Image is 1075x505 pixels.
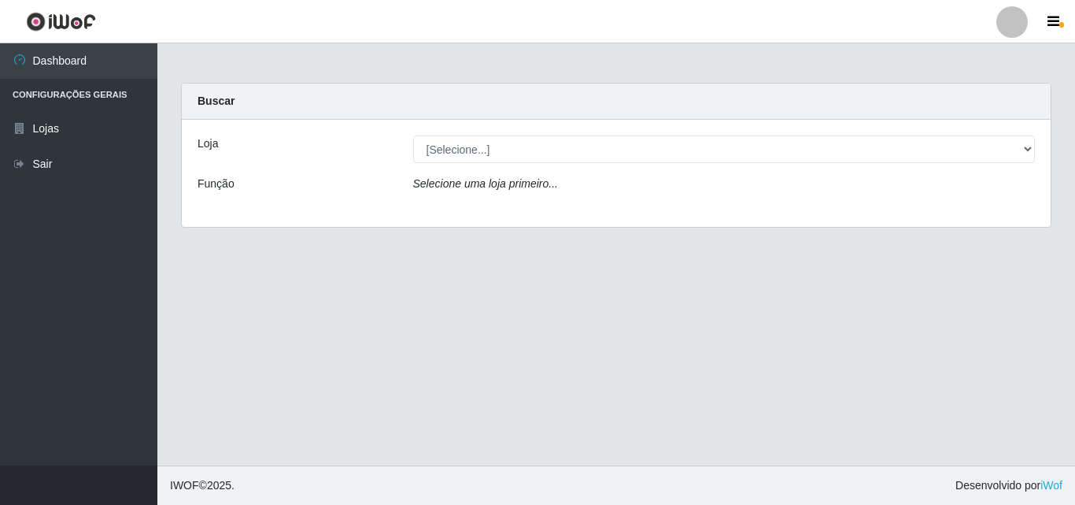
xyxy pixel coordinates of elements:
[170,477,235,494] span: © 2025 .
[198,176,235,192] label: Função
[955,477,1062,494] span: Desenvolvido por
[26,12,96,32] img: CoreUI Logo
[170,479,199,492] span: IWOF
[198,136,218,152] label: Loja
[198,95,235,107] strong: Buscar
[413,177,558,190] i: Selecione uma loja primeiro...
[1040,479,1062,492] a: iWof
